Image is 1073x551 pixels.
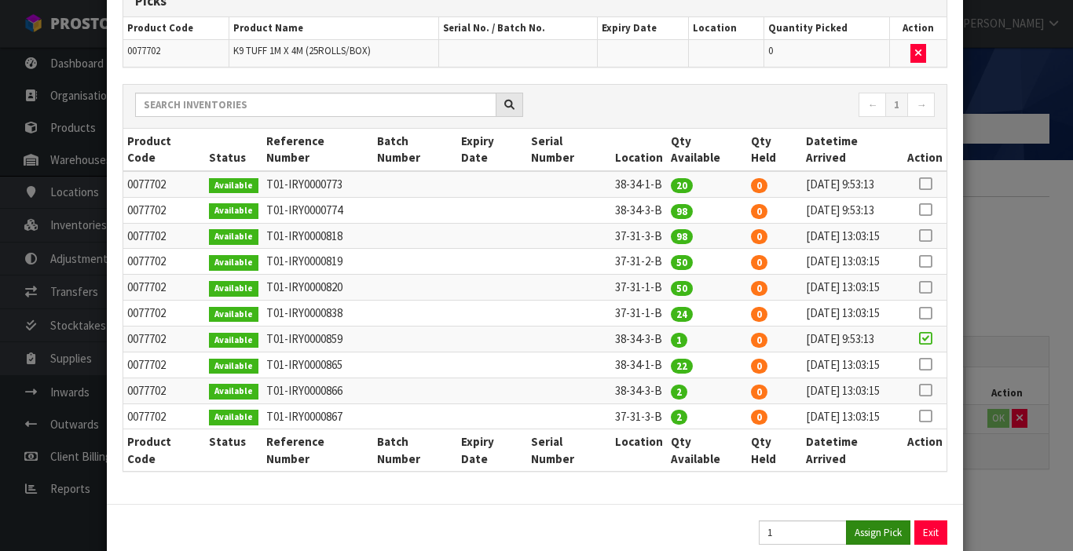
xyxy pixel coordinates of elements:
th: Qty Held [747,429,803,471]
th: Action [903,429,947,471]
td: 0077702 [123,326,205,352]
button: Exit [914,520,947,545]
span: Available [209,359,258,374]
span: 50 [671,255,693,270]
td: T01-IRY0000867 [262,403,373,429]
th: Location [611,429,667,471]
span: Available [209,410,258,425]
span: Available [209,255,258,271]
th: Datetime Arrived [802,429,903,471]
td: [DATE] 9:53:13 [802,326,903,352]
a: → [907,93,935,118]
th: Action [903,129,947,171]
th: Qty Available [667,129,747,171]
td: T01-IRY0000838 [262,301,373,327]
th: Batch Number [373,129,457,171]
span: Available [209,229,258,245]
button: Assign Pick [846,520,910,545]
input: Search inventories [135,93,496,117]
th: Serial No. / Batch No. [438,17,597,40]
td: 37-31-1-B [611,275,667,301]
th: Qty Held [747,129,803,171]
th: Reference Number [262,429,373,471]
span: Available [209,384,258,400]
th: Serial Number [527,129,611,171]
a: ← [859,93,886,118]
th: Product Code [123,129,205,171]
span: 2 [671,410,687,425]
th: Quantity Picked [764,17,890,40]
td: 37-31-1-B [611,301,667,327]
td: 0077702 [123,352,205,378]
th: Product Code [123,17,229,40]
span: K9 TUFF 1M X 4M (25ROLLS/BOX) [233,44,371,57]
td: T01-IRY0000819 [262,249,373,275]
th: Product Code [123,429,205,471]
span: 1 [671,333,687,348]
td: 38-34-1-B [611,171,667,197]
span: 98 [671,204,693,219]
span: 98 [671,229,693,244]
th: Status [205,429,262,471]
th: Batch Number [373,429,457,471]
span: 0 [751,204,767,219]
input: Quantity Picked [759,520,847,545]
td: 37-31-3-B [611,223,667,249]
th: Location [611,129,667,171]
td: [DATE] 13:03:15 [802,403,903,429]
td: [DATE] 13:03:15 [802,275,903,301]
th: Status [205,129,262,171]
th: Serial Number [527,429,611,471]
span: 0 [768,44,773,57]
td: [DATE] 9:53:13 [802,197,903,223]
span: 22 [671,359,693,374]
th: Location [689,17,764,40]
span: Available [209,203,258,219]
td: T01-IRY0000865 [262,352,373,378]
span: 0 [751,229,767,244]
td: T01-IRY0000773 [262,171,373,197]
td: [DATE] 13:03:15 [802,301,903,327]
td: [DATE] 13:03:15 [802,249,903,275]
td: [DATE] 13:03:15 [802,378,903,403]
th: Datetime Arrived [802,129,903,171]
td: [DATE] 13:03:15 [802,223,903,249]
td: 38-34-1-B [611,352,667,378]
th: Expiry Date [457,429,526,471]
th: Product Name [229,17,438,40]
span: Available [209,178,258,194]
span: 24 [671,307,693,322]
span: 0 [751,178,767,193]
span: Available [209,307,258,323]
td: 0077702 [123,171,205,197]
td: T01-IRY0000866 [262,378,373,403]
th: Expiry Date [597,17,688,40]
nav: Page navigation [547,93,935,120]
span: Available [209,333,258,348]
td: 38-34-3-B [611,378,667,403]
td: 0077702 [123,378,205,403]
td: 0077702 [123,249,205,275]
th: Expiry Date [457,129,526,171]
span: 0 [751,281,767,296]
span: 50 [671,281,693,296]
span: 0 [751,333,767,348]
td: 38-34-3-B [611,326,667,352]
a: 1 [885,93,908,118]
td: 0077702 [123,403,205,429]
td: 37-31-3-B [611,403,667,429]
td: T01-IRY0000818 [262,223,373,249]
td: 0077702 [123,275,205,301]
td: 38-34-3-B [611,197,667,223]
td: T01-IRY0000859 [262,326,373,352]
td: [DATE] 9:53:13 [802,171,903,197]
td: 37-31-2-B [611,249,667,275]
span: 0 [751,385,767,400]
span: 0 [751,359,767,374]
span: 0077702 [127,44,160,57]
span: 0 [751,410,767,425]
span: 2 [671,385,687,400]
span: 0 [751,255,767,270]
td: 0077702 [123,223,205,249]
th: Qty Available [667,429,747,471]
